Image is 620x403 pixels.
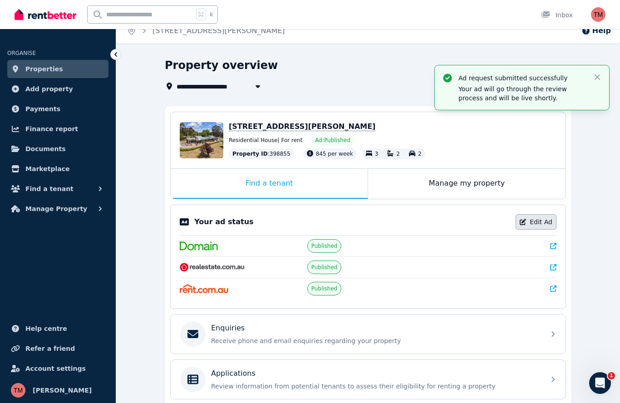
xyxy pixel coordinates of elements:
h1: Property overview [165,58,278,73]
span: Finance report [25,123,78,134]
a: Help centre [7,319,108,338]
img: Tony Mansfield [591,7,605,22]
a: Refer a friend [7,339,108,358]
p: Your ad status [194,216,253,227]
span: Account settings [25,363,86,374]
span: Published [311,285,338,292]
a: EnquiriesReceive phone and email enquiries regarding your property [171,315,566,354]
span: Residential House | For rent [229,137,302,144]
button: Find a tenant [7,180,108,198]
img: Tony Mansfield [11,383,25,398]
a: Properties [7,60,108,78]
a: Payments [7,100,108,118]
img: RentBetter [15,8,76,21]
span: 1 [608,372,615,379]
a: Finance report [7,120,108,138]
a: Account settings [7,359,108,378]
div: Find a tenant [171,169,368,199]
p: Receive phone and email enquiries regarding your property [211,336,540,345]
span: Property ID [232,150,268,157]
span: [PERSON_NAME] [33,385,92,396]
a: Edit Ad [516,214,556,230]
span: ORGANISE [7,50,36,56]
a: ApplicationsReview information from potential tenants to assess their eligibility for renting a p... [171,360,566,399]
p: Your ad will go through the review process and will be live shortly. [458,84,586,103]
span: Manage Property [25,203,87,214]
span: Documents [25,143,66,154]
img: Domain.com.au [180,241,218,251]
p: Ad request submitted successfully [458,74,586,83]
iframe: Intercom live chat [589,372,611,394]
span: 2 [418,151,422,157]
span: Properties [25,64,63,74]
span: k [210,11,213,18]
span: Marketplace [25,163,69,174]
span: Refer a friend [25,343,75,354]
span: 3 [375,151,379,157]
button: Help [581,25,611,36]
nav: Breadcrumb [116,18,296,44]
a: Documents [7,140,108,158]
img: RealEstate.com.au [180,263,245,272]
span: Find a tenant [25,183,74,194]
p: Applications [211,368,256,379]
a: Add property [7,80,108,98]
div: : 398855 [229,148,294,159]
span: Published [311,242,338,250]
a: [STREET_ADDRESS][PERSON_NAME] [153,26,285,35]
span: Payments [25,103,60,114]
span: Help centre [25,323,67,334]
p: Review information from potential tenants to assess their eligibility for renting a property [211,382,540,391]
div: Manage my property [368,169,566,199]
button: Manage Property [7,200,108,218]
span: 2 [396,151,400,157]
img: Rent.com.au [180,284,228,293]
span: Published [311,264,338,271]
a: Marketplace [7,160,108,178]
span: 845 per week [316,151,353,157]
p: Enquiries [211,323,245,334]
span: Ad: Published [315,137,350,144]
div: Inbox [541,10,573,20]
span: Add property [25,84,73,94]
